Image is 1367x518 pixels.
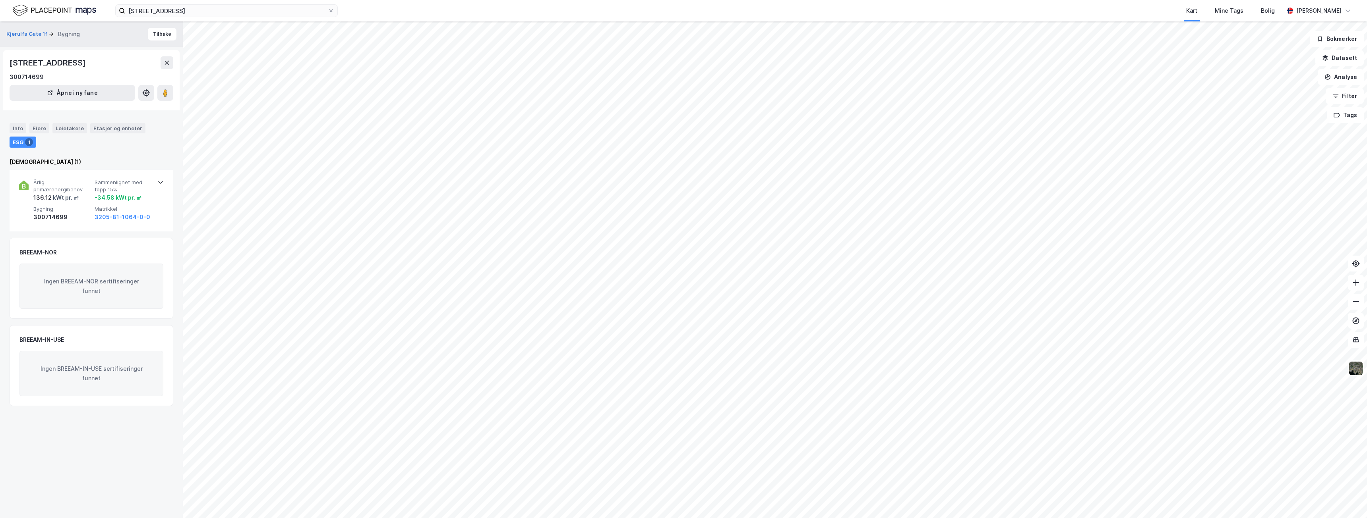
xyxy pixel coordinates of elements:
span: Bygning [33,206,91,212]
button: Åpne i ny fane [10,85,135,101]
img: 9k= [1348,361,1363,376]
div: [STREET_ADDRESS] [10,56,87,69]
div: [PERSON_NAME] [1296,6,1342,15]
span: Sammenlignet med topp 15% [95,179,153,193]
div: BREEAM-NOR [19,248,57,257]
div: 1 [25,138,33,146]
div: 300714699 [33,212,91,222]
span: Matrikkel [95,206,153,212]
div: 300714699 [10,72,44,82]
div: Ingen BREEAM-IN-USE sertifiseringer funnet [19,351,163,396]
div: Bygning [58,29,80,39]
div: ESG [10,137,36,148]
div: [DEMOGRAPHIC_DATA] (1) [10,157,173,167]
button: Kjerulfs Gate 1f [6,30,49,38]
div: BREEAM-IN-USE [19,335,64,345]
iframe: Chat Widget [1327,480,1367,518]
span: Årlig primærenergibehov [33,179,91,193]
div: 136.12 [33,193,79,202]
button: Bokmerker [1310,31,1364,47]
div: Eiere [29,123,49,133]
button: Datasett [1315,50,1364,66]
div: Leietakere [52,123,87,133]
div: Info [10,123,26,133]
button: Tilbake [148,28,176,40]
div: Mine Tags [1215,6,1243,15]
button: Analyse [1318,69,1364,85]
button: Tags [1327,107,1364,123]
div: Etasjer og enheter [93,125,142,132]
div: Kart [1186,6,1197,15]
div: Ingen BREEAM-NOR sertifiseringer funnet [19,264,163,309]
div: -34.58 kWt pr. ㎡ [95,193,142,202]
div: Bolig [1261,6,1275,15]
button: 3205-81-1064-0-0 [95,212,150,222]
button: Filter [1326,88,1364,104]
div: kWt pr. ㎡ [52,193,79,202]
input: Søk på adresse, matrikkel, gårdeiere, leietakere eller personer [125,5,328,17]
img: logo.f888ab2527a4732fd821a326f86c7f29.svg [13,4,96,17]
